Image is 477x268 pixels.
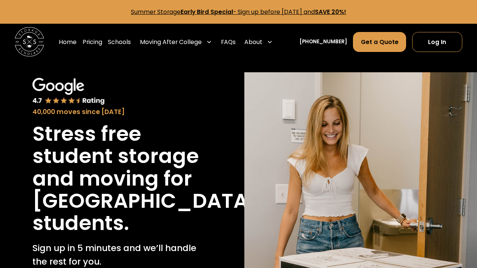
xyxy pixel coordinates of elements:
a: Get a Quote [353,32,406,52]
a: FAQs [221,32,236,52]
a: Home [59,32,77,52]
img: Google 4.7 star rating [32,78,105,105]
strong: SAVE 20%! [315,8,346,16]
strong: Early Bird Special [181,8,233,16]
a: Summer StorageEarly Bird Special- Sign up before [DATE] andSAVE 20%! [131,8,346,16]
img: Storage Scholars main logo [15,27,44,56]
p: Sign up in 5 minutes and we’ll handle the rest for you. [32,241,200,268]
h1: students. [32,212,129,234]
h1: [GEOGRAPHIC_DATA] [32,190,258,212]
a: Schools [108,32,131,52]
a: Log In [412,32,462,52]
a: [PHONE_NUMBER] [299,38,347,46]
a: Pricing [83,32,102,52]
div: About [244,38,262,46]
h1: Stress free student storage and moving for [32,123,200,189]
div: 40,000 moves since [DATE] [32,107,200,117]
div: Moving After College [140,38,202,46]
